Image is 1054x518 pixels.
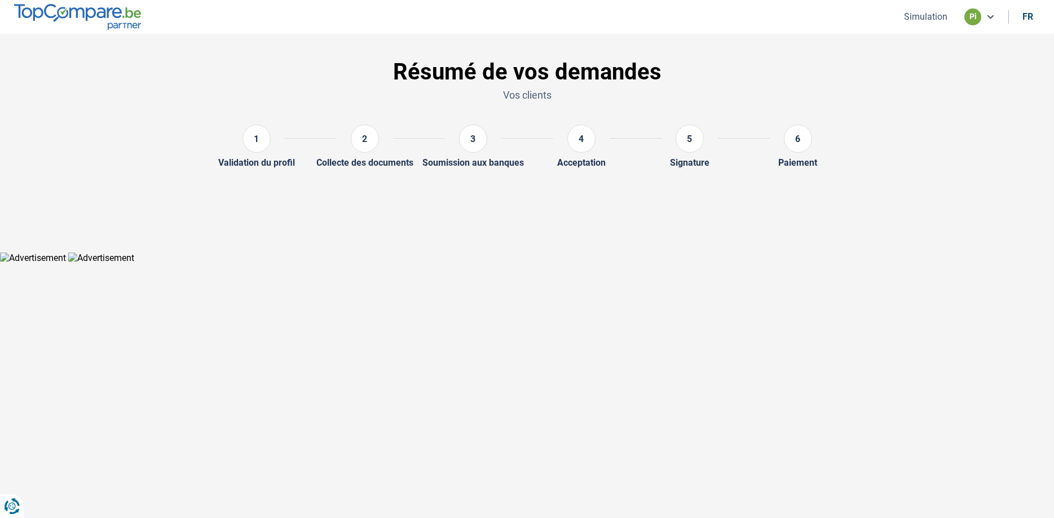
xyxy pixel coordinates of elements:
div: 6 [784,125,812,153]
div: fr [1022,11,1033,22]
div: 5 [676,125,704,153]
button: Simulation [901,11,951,23]
div: 2 [351,125,379,153]
p: Vos clients [162,88,893,102]
div: Signature [670,157,709,168]
div: Acceptation [557,157,606,168]
div: 1 [242,125,271,153]
div: pi [964,8,981,25]
div: 3 [459,125,487,153]
div: Collecte des documents [316,157,413,168]
h1: Résumé de vos demandes [162,59,893,86]
div: Paiement [778,157,817,168]
img: Advertisement [68,253,134,263]
div: Validation du profil [218,157,295,168]
img: TopCompare.be [14,4,141,29]
div: 4 [567,125,596,153]
div: Soumission aux banques [422,157,524,168]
